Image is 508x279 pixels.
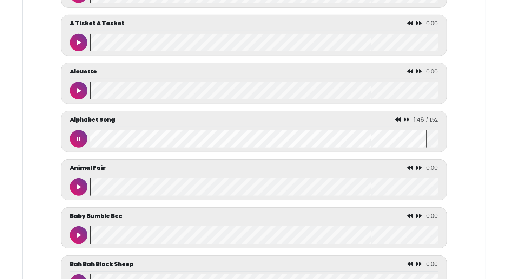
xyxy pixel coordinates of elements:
p: Baby Bumble Bee [70,212,123,220]
span: 0.00 [427,19,438,27]
span: 0.00 [427,164,438,172]
span: / 1:52 [426,116,438,123]
p: Bah Bah Black Sheep [70,260,133,268]
p: A Tisket A Tasket [70,19,124,28]
p: Alouette [70,67,97,76]
span: 0.00 [427,260,438,268]
span: 0.00 [427,212,438,220]
p: Animal Fair [70,164,106,172]
span: 0.00 [427,67,438,76]
span: 1:48 [414,116,424,124]
p: Alphabet Song [70,116,115,124]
